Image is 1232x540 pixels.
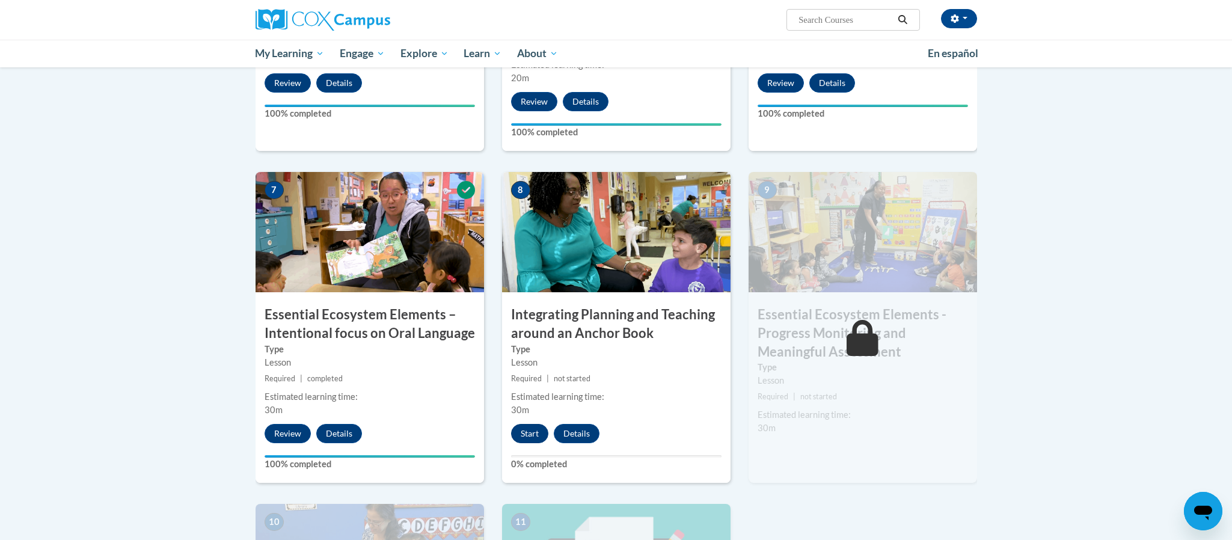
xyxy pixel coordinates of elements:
div: Your progress [511,123,722,126]
span: 30m [265,405,283,415]
div: Lesson [758,374,968,387]
label: 100% completed [265,458,475,471]
span: 30m [758,423,776,433]
span: 30m [511,405,529,415]
span: Required [758,392,788,401]
div: Estimated learning time: [265,390,475,403]
img: Course Image [749,172,977,292]
button: Start [511,424,548,443]
button: Search [893,13,912,27]
span: Engage [340,46,385,61]
span: Required [511,374,542,383]
button: Details [316,424,362,443]
button: Account Settings [941,9,977,28]
span: | [547,374,549,383]
span: completed [307,374,343,383]
button: Review [511,92,557,111]
a: Explore [393,40,456,67]
a: En español [920,41,986,66]
span: 20m [511,73,529,83]
span: not started [554,374,590,383]
span: | [300,374,302,383]
button: Details [563,92,608,111]
a: Learn [456,40,509,67]
img: Course Image [502,172,731,292]
button: Details [809,73,855,93]
span: About [517,46,558,61]
label: Type [265,343,475,356]
div: Your progress [758,105,968,107]
span: Explore [400,46,449,61]
img: Cox Campus [256,9,390,31]
span: My Learning [255,46,324,61]
button: Review [265,424,311,443]
div: Main menu [238,40,995,67]
div: Estimated learning time: [758,408,968,422]
span: Required [265,374,295,383]
span: Learn [464,46,501,61]
div: Lesson [511,356,722,369]
div: Estimated learning time: [511,390,722,403]
h3: Integrating Planning and Teaching around an Anchor Book [502,305,731,343]
button: Review [758,73,804,93]
span: 7 [265,181,284,199]
label: 100% completed [511,126,722,139]
a: About [509,40,566,67]
span: 11 [511,513,530,531]
label: Type [511,343,722,356]
span: En español [928,47,978,60]
span: 10 [265,513,284,531]
a: Cox Campus [256,9,484,31]
button: Review [265,73,311,93]
input: Search Courses [797,13,893,27]
h3: Essential Ecosystem Elements – Intentional focus on Oral Language [256,305,484,343]
button: Details [554,424,599,443]
iframe: Button to launch messaging window [1184,492,1222,530]
a: Engage [332,40,393,67]
button: Details [316,73,362,93]
div: Lesson [265,356,475,369]
span: 9 [758,181,777,199]
label: 100% completed [265,107,475,120]
a: My Learning [248,40,333,67]
img: Course Image [256,172,484,292]
span: not started [800,392,837,401]
label: 100% completed [758,107,968,120]
label: Type [758,361,968,374]
label: 0% completed [511,458,722,471]
div: Your progress [265,105,475,107]
span: 8 [511,181,530,199]
h3: Essential Ecosystem Elements - Progress Monitoring and Meaningful Assessment [749,305,977,361]
div: Your progress [265,455,475,458]
span: | [793,392,795,401]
